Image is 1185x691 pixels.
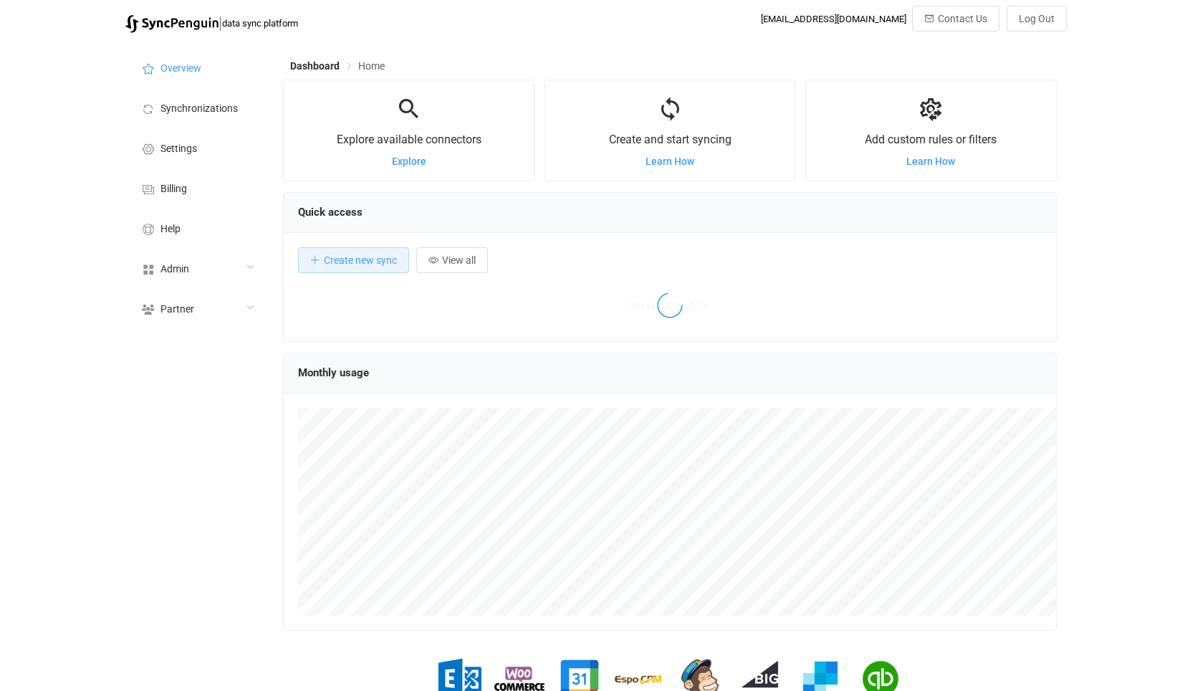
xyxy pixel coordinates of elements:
[160,103,238,115] span: Synchronizations
[646,156,694,167] a: Learn How
[290,61,385,71] div: Breadcrumb
[337,133,481,146] span: Explore available connectors
[160,184,187,195] span: Billing
[938,13,987,24] span: Contact Us
[290,60,340,72] span: Dashboard
[1007,6,1067,32] button: Log Out
[125,168,269,208] a: Billing
[358,60,385,72] span: Home
[912,6,999,32] button: Contact Us
[125,13,298,33] a: |data sync platform
[298,247,409,273] button: Create new sync
[1019,13,1055,24] span: Log Out
[416,247,488,273] button: View all
[392,156,426,167] a: Explore
[222,18,298,29] span: data sync platform
[160,264,189,275] span: Admin
[160,63,201,75] span: Overview
[125,15,219,33] img: syncpenguin.svg
[442,254,476,266] span: View all
[160,143,197,155] span: Settings
[298,366,369,379] span: Monthly usage
[160,224,181,235] span: Help
[865,133,997,146] span: Add custom rules or filters
[160,304,194,315] span: Partner
[906,156,955,167] a: Learn How
[298,206,363,219] span: Quick access
[125,128,269,168] a: Settings
[324,254,397,266] span: Create new sync
[609,133,731,146] span: Create and start syncing
[125,47,269,87] a: Overview
[219,13,222,33] span: |
[125,208,269,248] a: Help
[125,87,269,128] a: Synchronizations
[761,14,906,24] div: [EMAIL_ADDRESS][DOMAIN_NAME]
